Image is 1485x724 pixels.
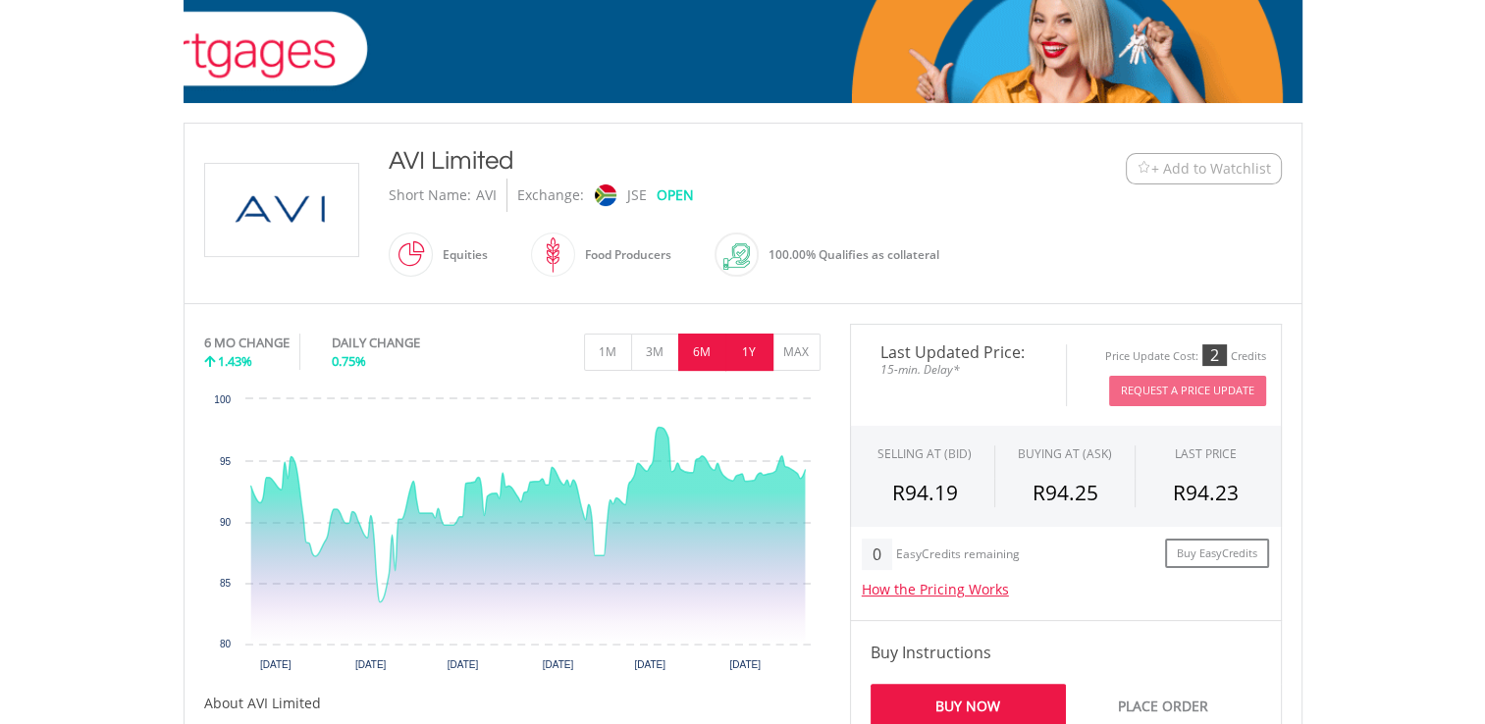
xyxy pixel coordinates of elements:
button: 1M [584,334,632,371]
button: Watchlist + Add to Watchlist [1126,153,1282,184]
button: 3M [631,334,679,371]
text: [DATE] [354,659,386,670]
span: BUYING AT (ASK) [1018,445,1112,462]
button: 1Y [725,334,773,371]
svg: Interactive chart [204,389,821,684]
text: 90 [219,517,231,528]
div: AVI Limited [389,143,1005,179]
text: 80 [219,639,231,649]
div: DAILY CHANGE [332,334,486,352]
div: AVI [476,179,497,212]
div: 6 MO CHANGE [204,334,290,352]
span: + Add to Watchlist [1151,159,1271,179]
text: [DATE] [542,659,573,670]
img: Watchlist [1137,161,1151,176]
text: 85 [219,578,231,589]
div: Food Producers [575,232,671,279]
div: 0 [862,539,892,570]
span: 0.75% [332,352,366,370]
button: Request A Price Update [1109,376,1266,406]
div: Equities [433,232,488,279]
text: [DATE] [729,659,761,670]
h5: About AVI Limited [204,694,821,713]
text: [DATE] [634,659,665,670]
div: Exchange: [517,179,584,212]
span: R94.19 [892,479,958,506]
span: Last Updated Price: [866,344,1051,360]
div: EasyCredits remaining [896,547,1020,564]
span: 100.00% Qualifies as collateral [769,246,939,263]
span: R94.23 [1173,479,1239,506]
div: OPEN [657,179,694,212]
span: 1.43% [218,352,252,370]
span: 15-min. Delay* [866,360,1051,379]
a: How the Pricing Works [862,580,1009,598]
text: [DATE] [259,659,291,670]
span: R94.25 [1032,479,1097,506]
div: Chart. Highcharts interactive chart. [204,389,821,684]
h4: Buy Instructions [871,641,1261,664]
div: SELLING AT (BID) [877,445,972,462]
a: Buy EasyCredits [1165,539,1269,569]
div: Credits [1231,349,1266,364]
img: EQU.ZA.AVI.png [208,164,355,256]
img: collateral-qualifying-green.svg [723,243,750,270]
div: 2 [1202,344,1227,366]
text: 95 [219,456,231,467]
div: LAST PRICE [1175,445,1237,462]
div: JSE [627,179,647,212]
button: MAX [772,334,821,371]
div: Short Name: [389,179,471,212]
text: 100 [214,394,231,405]
img: jse.png [594,184,615,206]
div: Price Update Cost: [1105,349,1198,364]
button: 6M [678,334,726,371]
text: [DATE] [447,659,478,670]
